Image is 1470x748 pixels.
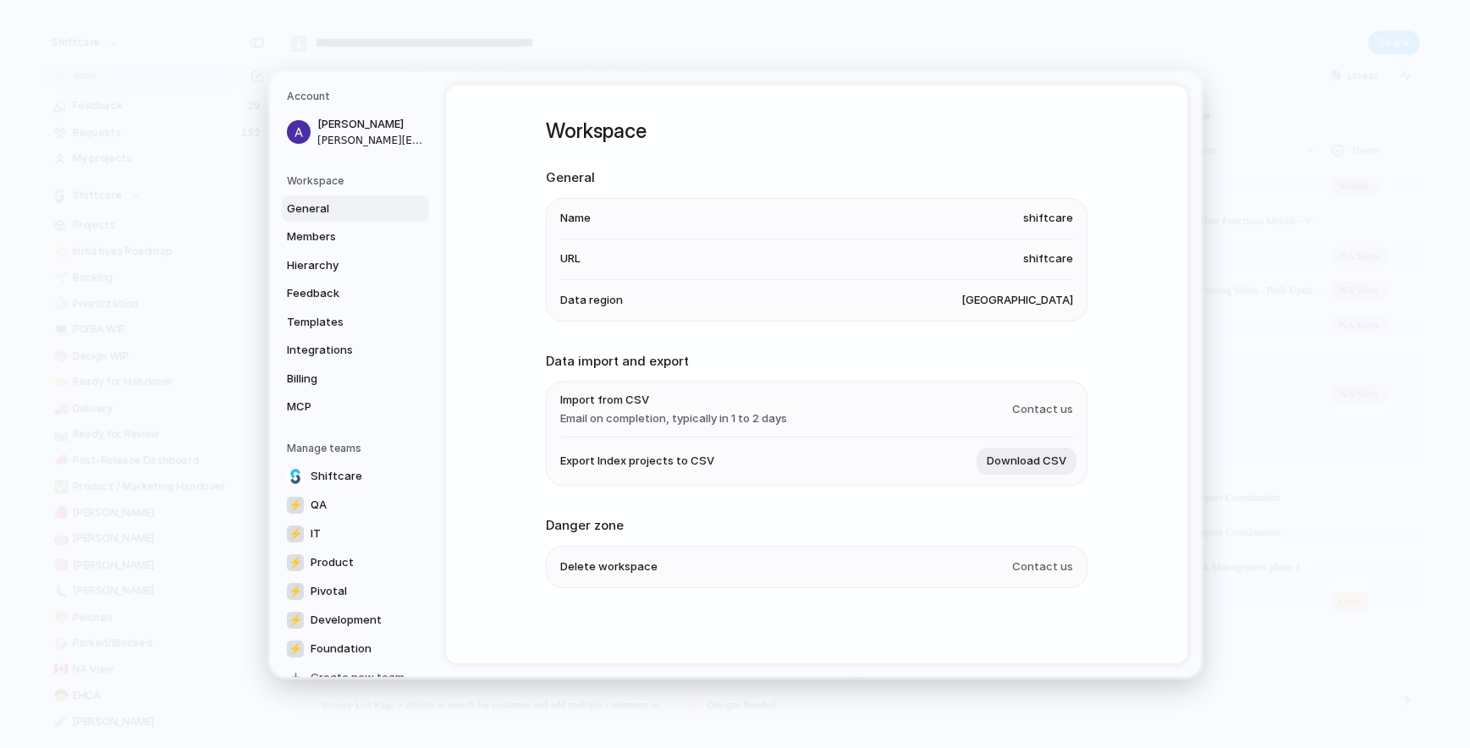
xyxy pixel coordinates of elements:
a: Members [282,223,429,250]
h1: Workspace [546,116,1087,146]
h2: Data import and export [546,351,1087,371]
span: Feedback [287,285,395,302]
span: MCP [287,399,395,415]
span: Product [311,553,354,570]
a: MCP [282,393,429,421]
span: Contact us [1012,558,1073,575]
span: Development [311,611,382,628]
h2: General [546,168,1087,188]
span: [GEOGRAPHIC_DATA] [961,291,1073,308]
span: Members [287,228,395,245]
button: Download CSV [977,448,1076,475]
span: Download CSV [987,453,1066,470]
a: [PERSON_NAME][PERSON_NAME][EMAIL_ADDRESS][DOMAIN_NAME] [282,111,429,153]
a: ⚡IT [282,520,429,547]
span: Pivotal [311,582,347,599]
span: Foundation [311,640,372,657]
a: Billing [282,365,429,392]
a: ⚡Foundation [282,635,429,662]
span: Integrations [287,342,395,359]
span: Export Index projects to CSV [560,453,714,470]
h2: Danger zone [546,516,1087,536]
span: shiftcare [1023,210,1073,227]
span: Data region [560,291,623,308]
span: QA [311,496,327,513]
span: Import from CSV [560,392,787,409]
a: Integrations [282,337,429,364]
h5: Account [287,89,429,104]
div: ⚡ [287,611,304,628]
span: Templates [287,313,395,330]
h5: Manage teams [287,440,429,455]
span: Shiftcare [311,467,362,484]
div: ⚡ [287,525,304,542]
a: Feedback [282,280,429,307]
span: Hierarchy [287,256,395,273]
a: Shiftcare [282,462,429,489]
span: shiftcare [1023,250,1073,267]
div: ⚡ [287,553,304,570]
div: ⚡ [287,640,304,657]
span: Name [560,210,591,227]
span: Contact us [1012,400,1073,417]
span: URL [560,250,581,267]
a: Create new team [282,663,429,690]
span: General [287,200,395,217]
a: ⚡Product [282,548,429,575]
span: Delete workspace [560,558,658,575]
a: General [282,195,429,222]
span: Create new team [311,668,405,685]
span: Billing [287,370,395,387]
span: [PERSON_NAME] [317,116,426,133]
h5: Workspace [287,173,429,188]
a: Templates [282,308,429,335]
span: IT [311,525,321,542]
a: ⚡Development [282,606,429,633]
a: ⚡QA [282,491,429,518]
div: ⚡ [287,496,304,513]
a: ⚡Pivotal [282,577,429,604]
span: Email on completion, typically in 1 to 2 days [560,410,787,426]
span: [PERSON_NAME][EMAIL_ADDRESS][DOMAIN_NAME] [317,132,426,147]
div: ⚡ [287,582,304,599]
a: Hierarchy [282,251,429,278]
